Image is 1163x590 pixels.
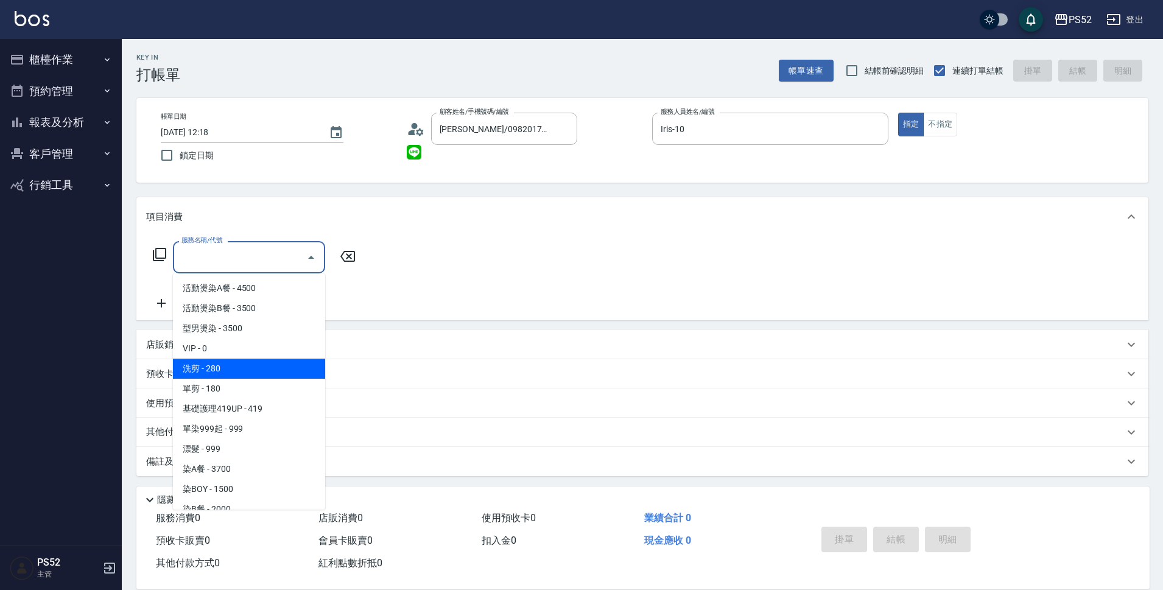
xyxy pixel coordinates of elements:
span: 單剪 - 180 [173,379,325,399]
span: 預收卡販賣 0 [156,535,210,546]
button: 報表及分析 [5,107,117,138]
h3: 打帳單 [136,66,180,83]
span: 使用預收卡 0 [482,512,536,524]
span: 服務消費 0 [156,512,200,524]
p: 預收卡販賣 [146,368,192,381]
span: 業績合計 0 [644,512,691,524]
p: 其他付款方式 [146,426,258,439]
img: line_icon [407,145,421,160]
h5: PS52 [37,557,99,569]
span: 漂髮 - 999 [173,439,325,459]
h2: Key In [136,54,180,61]
span: 染B餐 - 2000 [173,499,325,519]
label: 服務人員姓名/編號 [661,107,714,116]
img: Person [10,556,34,580]
button: 帳單速查 [779,60,834,82]
div: 項目消費 [136,197,1148,236]
button: save [1019,7,1043,32]
span: 基礎護理419UP - 419 [173,399,325,419]
button: 登出 [1102,9,1148,31]
span: 鎖定日期 [180,149,214,162]
span: 會員卡販賣 0 [318,535,373,546]
span: 型男燙染 - 3500 [173,318,325,339]
span: 染A餐 - 3700 [173,459,325,479]
p: 備註及來源 [146,455,192,468]
span: 結帳前確認明細 [865,65,924,77]
p: 店販銷售 [146,339,183,351]
button: 不指定 [923,113,957,136]
input: YYYY/MM/DD hh:mm [161,122,317,142]
button: 預約管理 [5,76,117,107]
span: 染BOY - 1500 [173,479,325,499]
span: 連續打單結帳 [952,65,1003,77]
div: PS52 [1069,12,1092,27]
span: VIP - 0 [173,339,325,359]
span: 店販消費 0 [318,512,363,524]
span: 其他付款方式 0 [156,557,220,569]
span: 單染999起 - 999 [173,419,325,439]
span: 紅利點數折抵 0 [318,557,382,569]
span: 現金應收 0 [644,535,691,546]
div: 使用預收卡 [136,388,1148,418]
button: Choose date, selected date is 2025-09-23 [321,118,351,147]
label: 顧客姓名/手機號碼/編號 [440,107,509,116]
button: Close [301,248,321,267]
div: 其他付款方式入金可用餘額: 0 [136,418,1148,447]
span: 活動燙染A餐 - 4500 [173,278,325,298]
div: 店販銷售 [136,330,1148,359]
div: 備註及來源 [136,447,1148,476]
button: 指定 [898,113,924,136]
button: 客戶管理 [5,138,117,170]
button: 櫃檯作業 [5,44,117,76]
label: 服務名稱/代號 [181,236,222,245]
p: 項目消費 [146,211,183,223]
button: PS52 [1049,7,1097,32]
p: 隱藏業績明細 [157,494,212,507]
span: 扣入金 0 [482,535,516,546]
button: 行銷工具 [5,169,117,201]
p: 使用預收卡 [146,397,192,410]
div: 預收卡販賣 [136,359,1148,388]
img: Logo [15,11,49,26]
label: 帳單日期 [161,112,186,121]
span: 活動燙染B餐 - 3500 [173,298,325,318]
p: 主管 [37,569,99,580]
span: 洗剪 - 280 [173,359,325,379]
